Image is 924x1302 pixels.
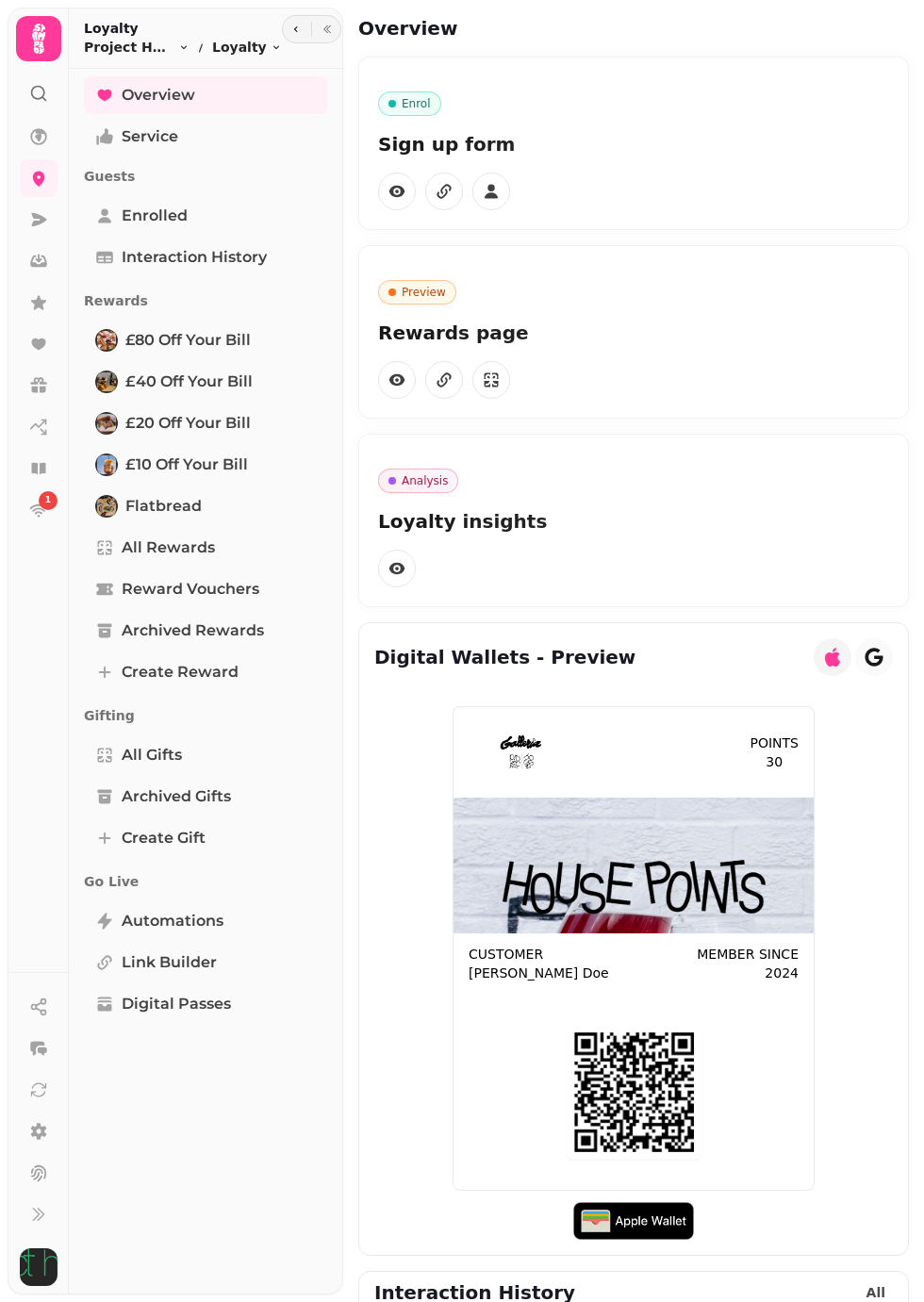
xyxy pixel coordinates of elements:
[122,785,231,808] span: Archived Gifts
[84,197,328,235] a: Enrolled
[122,578,259,601] span: Reward Vouchers
[469,945,609,964] p: Customer
[84,446,328,484] a: £10 off your bill £10 off your bill
[84,865,328,898] p: Go Live
[20,1248,58,1286] img: User avatar
[84,985,328,1023] a: Digital Passes
[122,84,195,107] span: Overview
[122,951,217,974] span: Link Builder
[476,730,567,775] img: header
[122,246,267,269] span: Interaction History
[84,38,282,57] nav: breadcrumb
[122,125,178,148] span: Service
[84,902,328,940] a: Automations
[97,331,116,350] img: £80 off your bill
[84,944,328,981] a: Link Builder
[97,497,116,516] img: Flatbread
[84,570,328,608] a: Reward Vouchers
[84,653,328,691] a: Create reward
[125,453,248,476] span: £10 off your bill
[45,494,51,507] span: 1
[84,529,328,567] a: All Rewards
[20,491,58,529] a: 1
[97,455,116,474] img: £10 off your bill
[16,1248,61,1286] button: User avatar
[125,329,251,352] span: £80 off your bill
[125,371,253,393] span: £40 off your bill
[84,118,328,156] a: Service
[84,778,328,816] a: Archived Gifts
[697,945,799,964] p: Member since
[84,19,282,38] h2: Loyalty
[125,495,202,518] span: Flatbread
[97,372,116,391] img: £40 off your bill
[469,964,609,982] p: [PERSON_NAME] Doe
[378,508,889,535] p: Loyalty insights
[402,473,448,488] p: Analysis
[84,612,328,650] a: Archived Rewards
[84,487,328,525] a: FlatbreadFlatbread
[122,536,215,559] span: All Rewards
[84,38,174,57] span: Project House
[378,131,889,157] p: Sign up form
[69,69,343,1279] nav: Tabs
[122,827,206,849] span: Create Gift
[84,736,328,774] a: All Gifts
[750,733,799,752] p: points
[378,320,889,346] p: Rewards page
[122,205,188,227] span: Enrolled
[358,15,720,41] h2: Overview
[122,744,182,766] span: All Gifts
[374,644,635,670] h2: Digital Wallets - Preview
[84,38,190,57] button: Project House
[84,404,328,442] a: £20 off your bill £20 off your bill
[573,1202,694,1240] img: apple wallet
[84,159,328,193] p: Guests
[84,239,328,276] a: Interaction History
[84,363,328,401] a: £40 off your bill £40 off your bill
[84,321,328,359] a: £80 off your bill £80 off your bill
[765,964,799,982] p: 2024
[122,661,239,684] span: Create reward
[766,752,783,771] p: 30
[122,910,223,932] span: Automations
[402,96,431,111] p: Enrol
[84,284,328,318] p: Rewards
[84,76,328,114] a: Overview
[866,1286,885,1299] span: All
[84,699,328,733] p: Gifting
[84,819,328,857] a: Create Gift
[122,619,264,642] span: Archived Rewards
[212,38,282,57] button: Loyalty
[122,993,231,1015] span: Digital Passes
[97,414,116,433] img: £20 off your bill
[402,285,446,300] p: Preview
[573,1031,694,1152] img: qr-code.png
[125,412,251,435] span: £20 off your bill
